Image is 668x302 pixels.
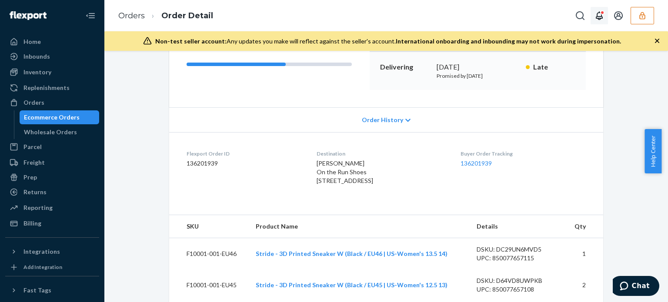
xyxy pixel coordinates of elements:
[477,285,558,294] div: UPC: 850077657108
[613,276,659,298] iframe: Opens a widget where you can chat to one of our agents
[23,83,70,92] div: Replenishments
[461,159,492,167] a: 136201939
[5,96,99,110] a: Orders
[5,283,99,297] button: Fast Tags
[5,201,99,215] a: Reporting
[477,276,558,285] div: DSKU: D64VD8UWPKB
[20,125,100,139] a: Wholesale Orders
[610,7,627,24] button: Open account menu
[533,62,575,72] p: Late
[5,170,99,184] a: Prep
[317,150,446,157] dt: Destination
[5,140,99,154] a: Parcel
[5,216,99,230] a: Billing
[23,37,41,46] div: Home
[565,238,603,270] td: 1
[5,65,99,79] a: Inventory
[23,286,51,295] div: Fast Tags
[23,247,60,256] div: Integrations
[23,188,47,196] div: Returns
[571,7,589,24] button: Open Search Box
[396,37,621,45] span: International onboarding and inbounding may not work during impersonation.
[5,156,99,169] a: Freight
[82,7,99,24] button: Close Navigation
[249,215,469,238] th: Product Name
[23,98,44,107] div: Orders
[437,62,519,72] div: [DATE]
[461,150,586,157] dt: Buyer Order Tracking
[169,269,249,301] td: F10001-001-EU45
[362,116,403,124] span: Order History
[5,262,99,272] a: Add Integration
[5,245,99,259] button: Integrations
[645,129,661,173] button: Help Center
[24,128,77,136] div: Wholesale Orders
[477,254,558,262] div: UPC: 850077657115
[5,185,99,199] a: Returns
[24,113,80,122] div: Ecommerce Orders
[23,158,45,167] div: Freight
[169,215,249,238] th: SKU
[5,35,99,49] a: Home
[23,173,37,182] div: Prep
[187,159,303,168] dd: 136201939
[23,203,53,212] div: Reporting
[256,281,448,289] a: Stride - 3D Printed Sneaker W (Black / EU45 | US-Women's 12.5 13)
[161,11,213,20] a: Order Detail
[187,150,303,157] dt: Flexport Order ID
[118,11,145,20] a: Orders
[20,110,100,124] a: Ecommerce Orders
[155,37,621,46] div: Any updates you make will reflect against the seller's account.
[470,215,565,238] th: Details
[565,215,603,238] th: Qty
[317,159,373,184] span: [PERSON_NAME] On the Run Shoes [STREET_ADDRESS]
[256,250,448,257] a: Stride - 3D Printed Sneaker W (Black / EU46 | US-Women's 13.5 14)
[23,263,62,271] div: Add Integration
[23,219,41,228] div: Billing
[23,68,51,76] div: Inventory
[5,81,99,95] a: Replenishments
[591,7,608,24] button: Open notifications
[111,3,220,29] ol: breadcrumbs
[23,143,42,151] div: Parcel
[169,238,249,270] td: F10001-001-EU46
[380,62,430,72] p: Delivering
[10,11,47,20] img: Flexport logo
[23,52,50,61] div: Inbounds
[5,50,99,63] a: Inbounds
[477,245,558,254] div: DSKU: DC29UN6MVD5
[437,72,519,80] p: Promised by [DATE]
[155,37,227,45] span: Non-test seller account:
[565,269,603,301] td: 2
